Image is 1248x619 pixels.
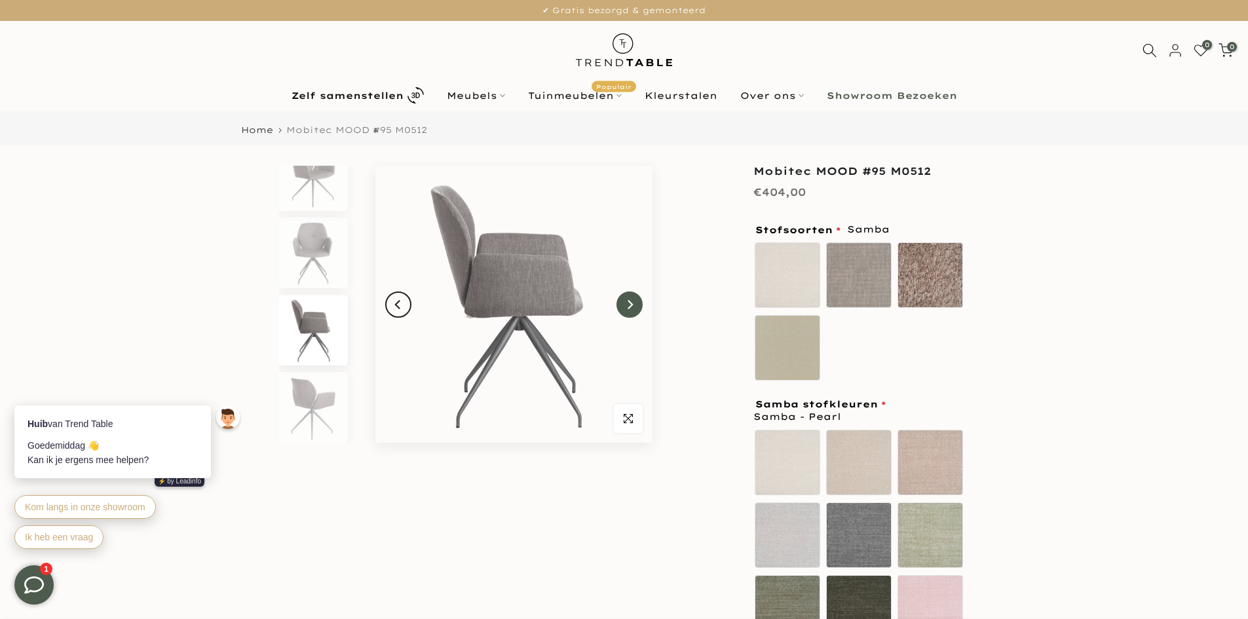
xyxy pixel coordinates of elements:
img: trend-table [567,21,681,79]
a: Over ons [728,88,815,103]
a: Zelf samenstellen [280,84,435,107]
span: 0 [1227,42,1237,52]
span: 0 [1202,40,1212,50]
span: Stofsoorten [755,225,841,234]
h1: Mobitec MOOD #95 M0512 [753,166,970,176]
iframe: bot-iframe [1,341,257,565]
b: Showroom Bezoeken [827,91,957,100]
iframe: toggle-frame [1,552,67,618]
a: 0 [1219,43,1233,58]
span: Samba [847,221,890,238]
a: Kleurstalen [633,88,728,103]
span: Populair [592,81,636,92]
a: TuinmeubelenPopulair [516,88,633,103]
div: €404,00 [753,183,806,202]
b: Zelf samenstellen [292,91,404,100]
a: Home [241,126,273,134]
span: Mobitec MOOD #95 M0512 [286,124,427,135]
span: Samba stofkleuren [755,400,886,409]
span: Samba - Pearl [753,409,841,425]
p: ✔ Gratis bezorgd & gemonteerd [16,3,1232,18]
button: Next [616,291,643,318]
button: Previous [385,291,411,318]
a: Meubels [435,88,516,103]
a: 0 [1194,43,1208,58]
a: Showroom Bezoeken [815,88,968,103]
